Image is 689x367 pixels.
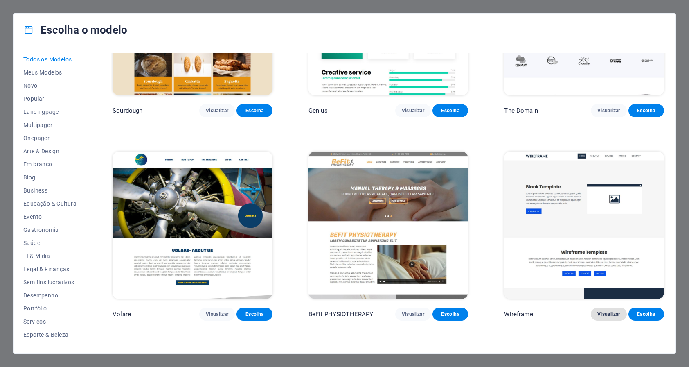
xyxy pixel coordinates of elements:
button: Escolha [236,104,272,117]
span: Visualizar [597,107,620,114]
button: Landingpage [23,105,77,118]
button: Em branco [23,158,77,171]
span: Escolha [635,107,657,114]
span: Escolha [243,107,266,114]
button: Visualizar [395,308,431,321]
button: Sem fins lucrativos [23,276,77,289]
button: Visualizar [591,104,626,117]
span: Todos os Modelos [23,56,77,63]
button: Escolha [236,308,272,321]
button: TI & Mídia [23,249,77,263]
button: Desempenho [23,289,77,302]
p: BeFit PHYSIOTHERAPY [308,310,374,318]
button: Arte & Design [23,145,77,158]
span: Saúde [23,240,77,246]
button: Serviços [23,315,77,328]
span: Visualizar [402,311,424,317]
p: The Domain [504,106,538,115]
button: Visualizar [199,308,235,321]
button: Blog [23,171,77,184]
button: Esporte & Beleza [23,328,77,341]
img: Wireframe [504,152,664,299]
span: Portfólio [23,305,77,312]
button: Popular [23,92,77,105]
button: Onepager [23,131,77,145]
span: Meus Modelos [23,69,77,76]
button: Saúde [23,236,77,249]
span: Visualizar [597,311,620,317]
span: Novo [23,82,77,89]
span: Legal & Finanças [23,266,77,272]
span: Business [23,187,77,194]
button: Todos os Modelos [23,53,77,66]
span: Landingpage [23,109,77,115]
span: Blog [23,174,77,181]
button: Evento [23,210,77,223]
span: Onepager [23,135,77,141]
button: Negócios [23,341,77,354]
span: Escolha [635,311,657,317]
span: Escolha [439,311,462,317]
span: Multipager [23,122,77,128]
button: Legal & Finanças [23,263,77,276]
span: Evento [23,213,77,220]
button: Visualizar [395,104,431,117]
button: Gastronomia [23,223,77,236]
span: Visualizar [206,107,228,114]
img: Volare [113,152,272,299]
span: Visualizar [206,311,228,317]
button: Educação & Cultura [23,197,77,210]
button: Escolha [628,308,664,321]
span: Arte & Design [23,148,77,154]
span: Escolha [243,311,266,317]
img: BeFit PHYSIOTHERAPY [308,152,468,299]
span: Educação & Cultura [23,200,77,207]
button: Escolha [432,104,468,117]
span: Sem fins lucrativos [23,279,77,285]
span: Em branco [23,161,77,168]
span: Escolha [439,107,462,114]
span: Popular [23,95,77,102]
button: Novo [23,79,77,92]
button: Portfólio [23,302,77,315]
span: Gastronomia [23,227,77,233]
h4: Escolha o modelo [23,23,127,36]
span: Visualizar [402,107,424,114]
button: Escolha [432,308,468,321]
span: Serviços [23,318,77,325]
p: Sourdough [113,106,142,115]
span: TI & Mídia [23,253,77,259]
span: Esporte & Beleza [23,331,77,338]
button: Visualizar [199,104,235,117]
button: Escolha [628,104,664,117]
button: Business [23,184,77,197]
span: Desempenho [23,292,77,299]
p: Volare [113,310,131,318]
p: Wireframe [504,310,533,318]
button: Multipager [23,118,77,131]
button: Visualizar [591,308,626,321]
p: Genius [308,106,328,115]
button: Meus Modelos [23,66,77,79]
